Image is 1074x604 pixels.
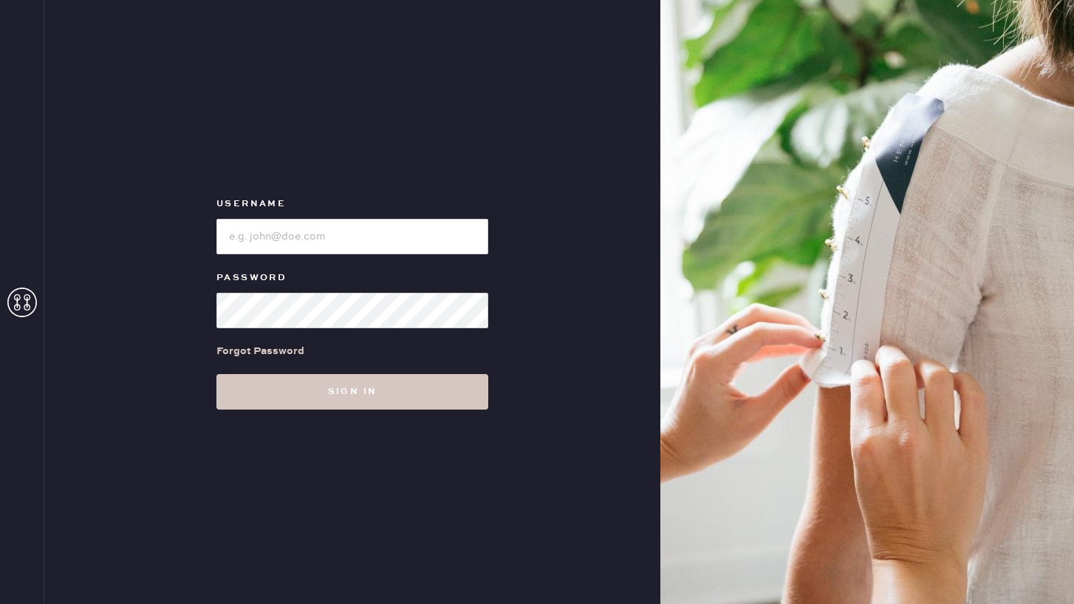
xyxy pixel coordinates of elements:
label: Username [216,195,488,213]
div: Forgot Password [216,343,304,359]
button: Sign in [216,374,488,410]
input: e.g. john@doe.com [216,219,488,254]
a: Forgot Password [216,328,304,374]
label: Password [216,269,488,287]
